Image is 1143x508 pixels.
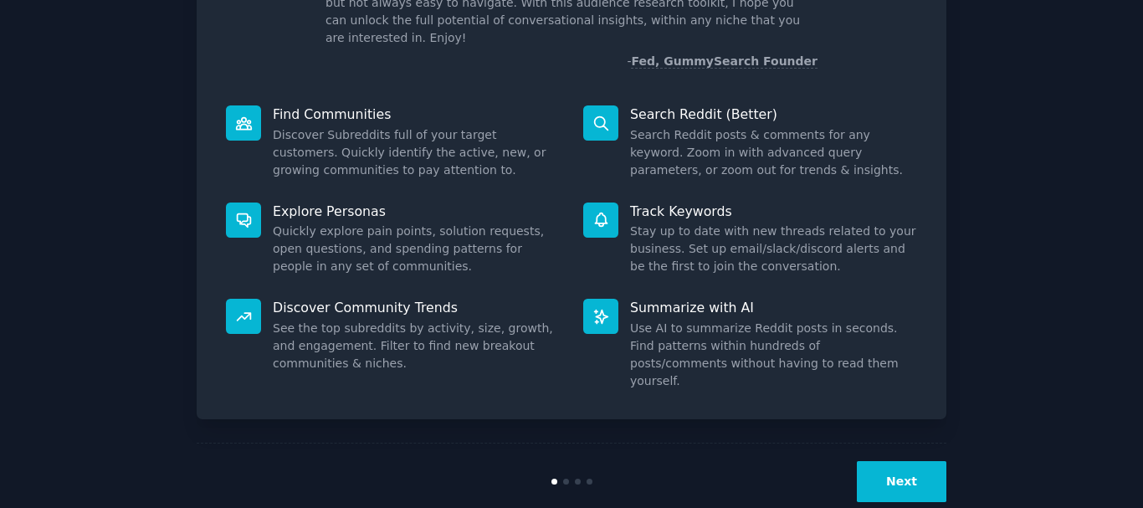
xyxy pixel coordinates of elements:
[857,461,946,502] button: Next
[630,320,917,390] dd: Use AI to summarize Reddit posts in seconds. Find patterns within hundreds of posts/comments with...
[630,105,917,123] p: Search Reddit (Better)
[273,105,560,123] p: Find Communities
[631,54,818,69] a: Fed, GummySearch Founder
[630,299,917,316] p: Summarize with AI
[273,203,560,220] p: Explore Personas
[630,126,917,179] dd: Search Reddit posts & comments for any keyword. Zoom in with advanced query parameters, or zoom o...
[630,223,917,275] dd: Stay up to date with new threads related to your business. Set up email/slack/discord alerts and ...
[273,320,560,372] dd: See the top subreddits by activity, size, growth, and engagement. Filter to find new breakout com...
[273,126,560,179] dd: Discover Subreddits full of your target customers. Quickly identify the active, new, or growing c...
[273,299,560,316] p: Discover Community Trends
[273,223,560,275] dd: Quickly explore pain points, solution requests, open questions, and spending patterns for people ...
[630,203,917,220] p: Track Keywords
[627,53,818,70] div: -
